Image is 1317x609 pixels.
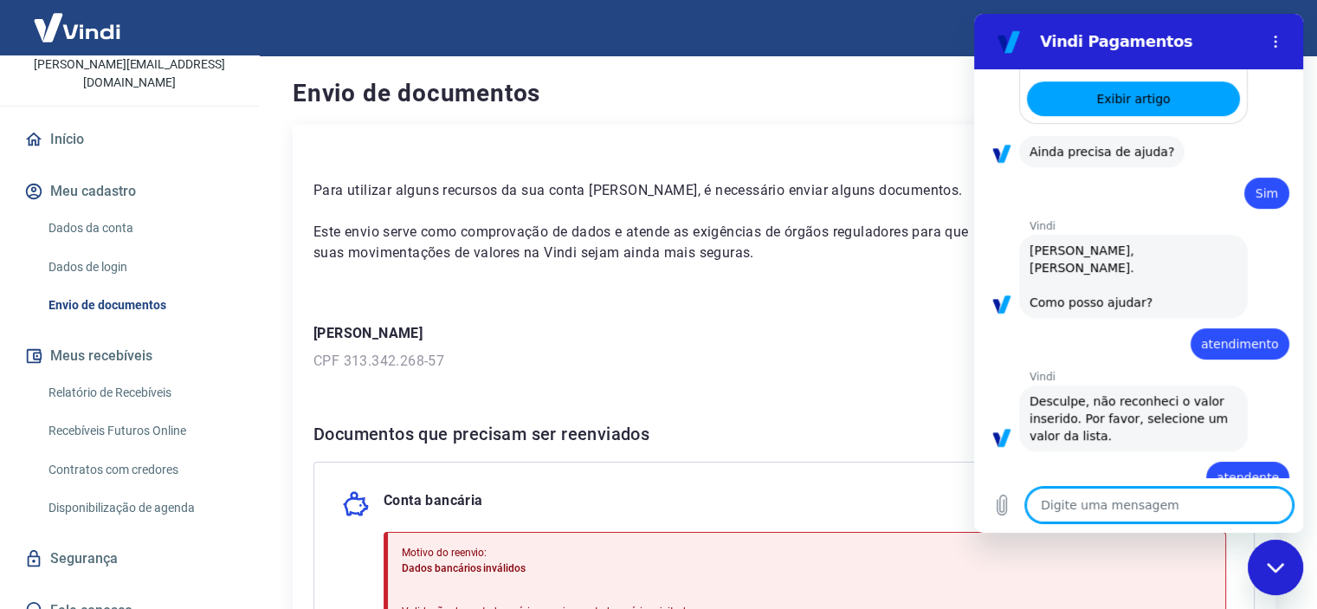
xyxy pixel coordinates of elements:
a: Disponibilização de agenda [42,490,238,526]
a: Envio de documentos [42,288,238,323]
p: Conta bancária [384,490,483,518]
p: [PERSON_NAME] [313,323,1255,344]
p: Este envio serve como comprovação de dados e atende as exigências de órgãos reguladores para que ... [313,222,972,263]
a: Recebíveis Futuros Online [42,413,238,449]
a: Contratos com credores [42,452,238,488]
p: [PERSON_NAME][EMAIL_ADDRESS][DOMAIN_NAME] [14,55,245,92]
button: Meu cadastro [21,172,238,211]
img: money_pork.0c50a358b6dafb15dddc3eea48f23780.svg [342,490,370,518]
a: Segurança [21,540,238,578]
span: Dados bancários inválidos [402,562,526,574]
a: Dados de login [42,249,238,285]
p: Para utilizar alguns recursos da sua conta [PERSON_NAME], é necessário enviar alguns documentos. [313,180,972,201]
h4: Envio de documentos [293,76,1275,111]
button: Sair [1234,12,1296,44]
iframe: Janela de mensagens [974,14,1303,533]
button: Meus recebíveis [21,337,238,375]
h6: Documentos que precisam ser reenviados [313,420,1255,448]
iframe: Botão para abrir a janela de mensagens, conversa em andamento [1248,540,1303,595]
img: Vindi [21,1,133,54]
a: Relatório de Recebíveis [42,375,238,411]
a: Início [21,120,238,159]
p: CPF 313.342.268-57 [313,351,1255,372]
a: Dados da conta [42,211,238,246]
p: Motivo do reenvio: [402,545,692,560]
